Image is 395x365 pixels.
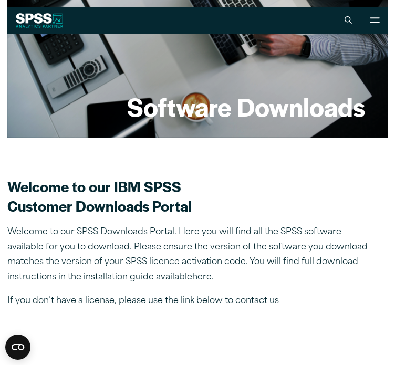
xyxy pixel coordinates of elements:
[7,225,375,285] p: Welcome to our SPSS Downloads Portal. Here you will find all the SPSS software available for you ...
[127,90,365,123] h1: Software Downloads
[7,294,375,309] p: If you don’t have a license, please use the link below to contact us
[7,177,375,215] h2: Welcome to our IBM SPSS Customer Downloads Portal
[192,273,212,281] a: here
[16,13,64,28] img: SPSS White Logo
[5,335,30,360] button: Open CMP widget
